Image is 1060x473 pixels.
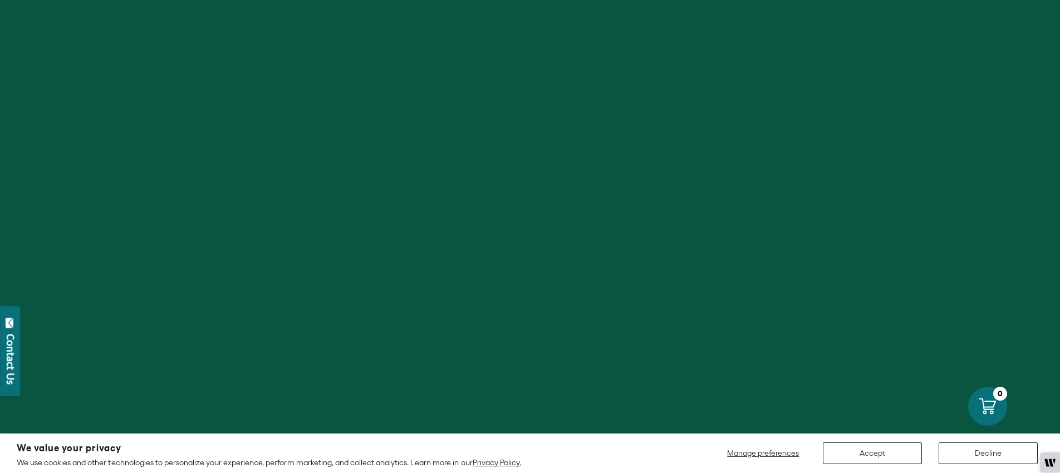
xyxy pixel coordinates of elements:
[939,442,1038,464] button: Decline
[720,442,806,464] button: Manage preferences
[993,387,1007,401] div: 0
[473,458,521,467] a: Privacy Policy.
[5,334,16,385] div: Contact Us
[727,449,799,457] span: Manage preferences
[17,457,521,467] p: We use cookies and other technologies to personalize your experience, perform marketing, and coll...
[17,444,521,453] h2: We value your privacy
[823,442,922,464] button: Accept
